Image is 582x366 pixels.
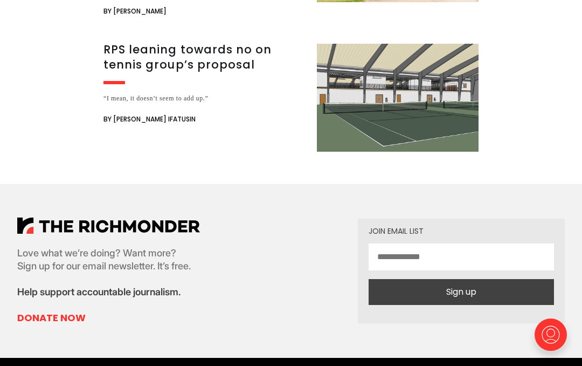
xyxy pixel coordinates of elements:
img: RPS leaning towards no on tennis group’s proposal [317,44,479,152]
div: “I mean, it doesn’t seem to add up.” [103,93,304,104]
img: The Richmonder Logo [17,218,200,234]
h3: RPS leaning towards no on tennis group’s proposal [103,42,304,72]
p: Love what we’re doing? Want more? Sign up for our email newsletter. It’s free. [17,247,200,273]
div: Join email list [369,227,554,235]
span: By [PERSON_NAME] [103,5,167,18]
span: By [PERSON_NAME] Ifatusin [103,113,196,126]
p: Help support accountable journalism. [17,286,200,299]
button: Sign up [369,279,554,305]
a: Donate Now [17,311,200,324]
iframe: portal-trigger [525,313,582,366]
a: RPS leaning towards no on tennis group’s proposal “I mean, it doesn’t seem to add up.” By [PERSON... [103,44,479,152]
